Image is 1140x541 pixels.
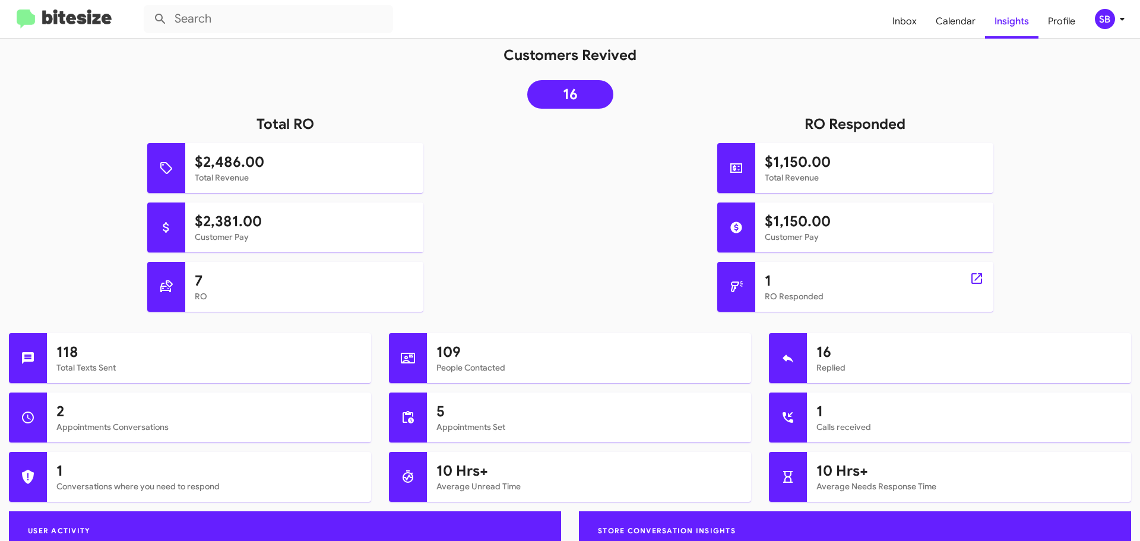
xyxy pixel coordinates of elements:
[985,4,1038,39] a: Insights
[765,153,984,172] h1: $1,150.00
[765,231,984,243] mat-card-subtitle: Customer Pay
[195,290,414,302] mat-card-subtitle: RO
[56,461,362,480] h1: 1
[195,271,414,290] h1: 7
[816,362,1122,374] mat-card-subtitle: Replied
[563,88,578,100] span: 16
[816,461,1122,480] h1: 10 Hrs+
[56,480,362,492] mat-card-subtitle: Conversations where you need to respond
[1038,4,1085,39] a: Profile
[926,4,985,39] a: Calendar
[816,480,1122,492] mat-card-subtitle: Average Needs Response Time
[56,421,362,433] mat-card-subtitle: Appointments Conversations
[436,480,742,492] mat-card-subtitle: Average Unread Time
[765,212,984,231] h1: $1,150.00
[816,421,1122,433] mat-card-subtitle: Calls received
[436,461,742,480] h1: 10 Hrs+
[816,402,1122,421] h1: 1
[436,362,742,374] mat-card-subtitle: People Contacted
[1085,9,1127,29] button: SB
[1095,9,1115,29] div: SB
[56,402,362,421] h1: 2
[588,526,745,535] span: Store Conversation Insights
[570,115,1140,134] h1: RO Responded
[195,212,414,231] h1: $2,381.00
[195,153,414,172] h1: $2,486.00
[765,172,984,184] mat-card-subtitle: Total Revenue
[765,271,984,290] h1: 1
[56,343,362,362] h1: 118
[144,5,393,33] input: Search
[883,4,926,39] a: Inbox
[195,172,414,184] mat-card-subtitle: Total Revenue
[436,402,742,421] h1: 5
[816,343,1122,362] h1: 16
[56,362,362,374] mat-card-subtitle: Total Texts Sent
[195,231,414,243] mat-card-subtitle: Customer Pay
[765,290,984,302] mat-card-subtitle: RO Responded
[436,421,742,433] mat-card-subtitle: Appointments Set
[436,343,742,362] h1: 109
